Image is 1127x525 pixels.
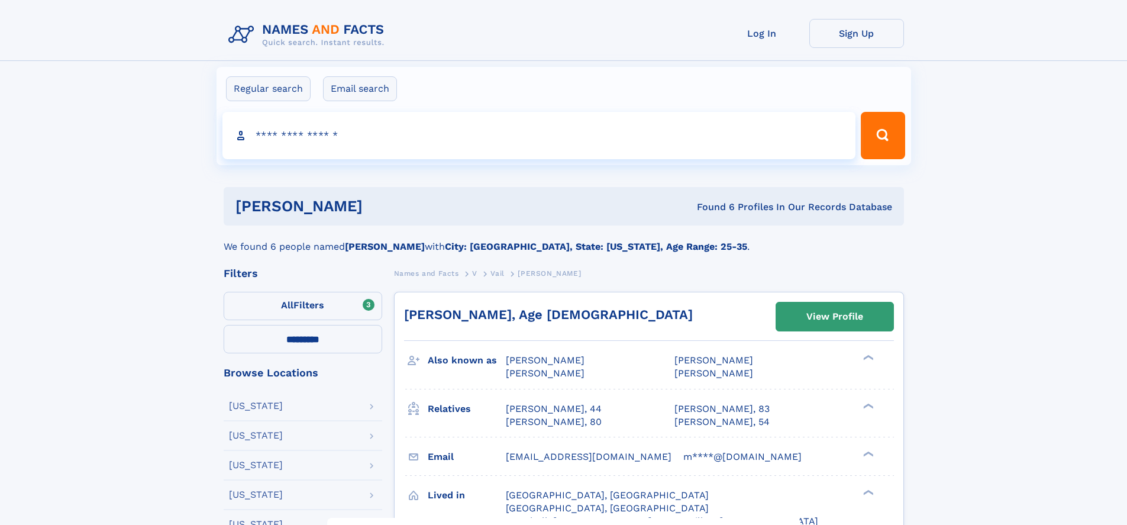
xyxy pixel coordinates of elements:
[394,266,459,281] a: Names and Facts
[860,488,874,496] div: ❯
[674,416,770,429] a: [PERSON_NAME], 54
[472,269,477,278] span: V
[226,76,311,101] label: Regular search
[506,368,585,379] span: [PERSON_NAME]
[860,354,874,362] div: ❯
[518,269,581,278] span: [PERSON_NAME]
[506,503,709,514] span: [GEOGRAPHIC_DATA], [GEOGRAPHIC_DATA]
[445,241,747,252] b: City: [GEOGRAPHIC_DATA], State: [US_STATE], Age Range: 25-35
[674,355,753,366] span: [PERSON_NAME]
[224,19,394,51] img: Logo Names and Facts
[860,402,874,410] div: ❯
[428,350,506,371] h3: Also known as
[222,112,856,159] input: search input
[674,402,770,416] a: [PERSON_NAME], 83
[806,303,863,330] div: View Profile
[345,241,425,252] b: [PERSON_NAME]
[674,368,753,379] span: [PERSON_NAME]
[506,355,585,366] span: [PERSON_NAME]
[229,401,283,411] div: [US_STATE]
[776,302,893,331] a: View Profile
[224,268,382,279] div: Filters
[428,399,506,419] h3: Relatives
[506,402,602,416] a: [PERSON_NAME], 44
[224,368,382,378] div: Browse Locations
[861,112,905,159] button: Search Button
[235,199,530,214] h1: [PERSON_NAME]
[428,485,506,505] h3: Lived in
[229,460,283,470] div: [US_STATE]
[506,489,709,501] span: [GEOGRAPHIC_DATA], [GEOGRAPHIC_DATA]
[715,19,809,48] a: Log In
[809,19,904,48] a: Sign Up
[224,292,382,320] label: Filters
[281,299,293,311] span: All
[490,269,504,278] span: Vail
[472,266,477,281] a: V
[860,450,874,458] div: ❯
[529,201,892,214] div: Found 6 Profiles In Our Records Database
[229,490,283,500] div: [US_STATE]
[229,431,283,440] div: [US_STATE]
[323,76,397,101] label: Email search
[490,266,504,281] a: Vail
[506,416,602,429] a: [PERSON_NAME], 80
[506,451,671,462] span: [EMAIL_ADDRESS][DOMAIN_NAME]
[404,307,693,322] a: [PERSON_NAME], Age [DEMOGRAPHIC_DATA]
[224,226,904,254] div: We found 6 people named with .
[428,447,506,467] h3: Email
